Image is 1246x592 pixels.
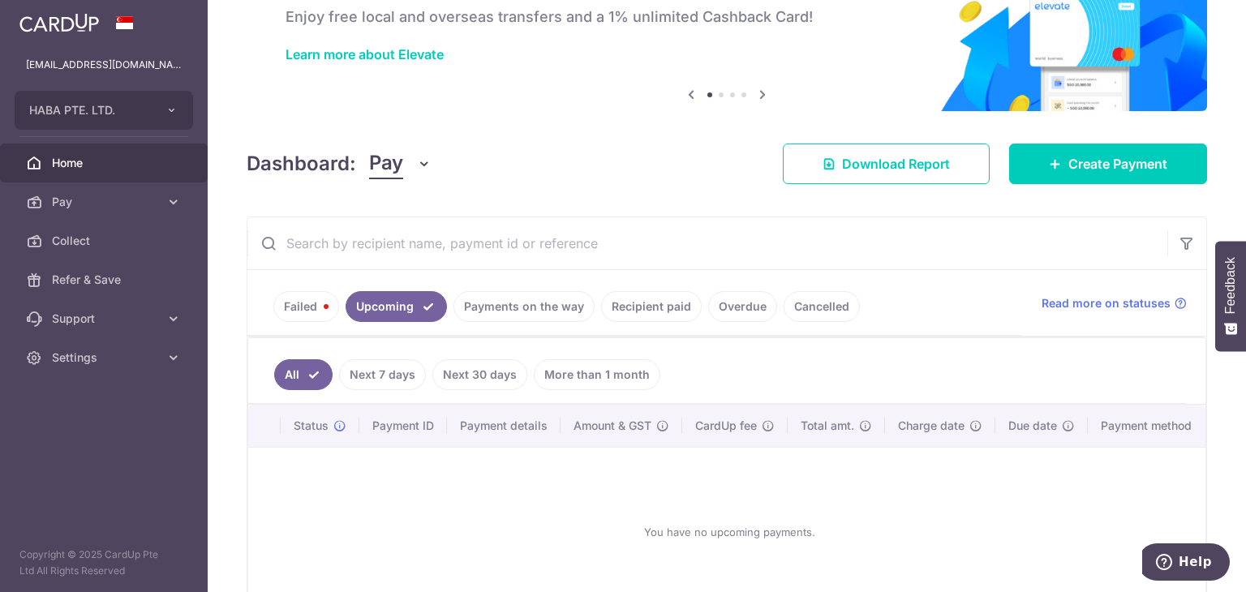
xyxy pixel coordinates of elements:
[783,144,990,184] a: Download Report
[29,102,149,118] span: HABA PTE. LTD.
[19,13,99,32] img: CardUp
[359,405,447,447] th: Payment ID
[273,291,339,322] a: Failed
[286,46,444,62] a: Learn more about Elevate
[708,291,777,322] a: Overdue
[52,350,159,366] span: Settings
[369,148,432,179] button: Pay
[294,418,329,434] span: Status
[52,155,159,171] span: Home
[15,91,193,130] button: HABA PTE. LTD.
[274,359,333,390] a: All
[339,359,426,390] a: Next 7 days
[1215,241,1246,351] button: Feedback - Show survey
[1008,418,1057,434] span: Due date
[1042,295,1187,311] a: Read more on statuses
[1223,257,1238,314] span: Feedback
[842,154,950,174] span: Download Report
[1042,295,1171,311] span: Read more on statuses
[52,233,159,249] span: Collect
[898,418,965,434] span: Charge date
[574,418,651,434] span: Amount & GST
[1068,154,1167,174] span: Create Payment
[286,7,1168,27] h6: Enjoy free local and overseas transfers and a 1% unlimited Cashback Card!
[247,217,1167,269] input: Search by recipient name, payment id or reference
[801,418,854,434] span: Total amt.
[784,291,860,322] a: Cancelled
[247,149,356,178] h4: Dashboard:
[1009,144,1207,184] a: Create Payment
[1088,405,1211,447] th: Payment method
[534,359,660,390] a: More than 1 month
[52,194,159,210] span: Pay
[453,291,595,322] a: Payments on the way
[601,291,702,322] a: Recipient paid
[52,311,159,327] span: Support
[432,359,527,390] a: Next 30 days
[26,57,182,73] p: [EMAIL_ADDRESS][DOMAIN_NAME]
[1142,543,1230,584] iframe: Opens a widget where you can find more information
[447,405,561,447] th: Payment details
[695,418,757,434] span: CardUp fee
[346,291,447,322] a: Upcoming
[52,272,159,288] span: Refer & Save
[369,148,403,179] span: Pay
